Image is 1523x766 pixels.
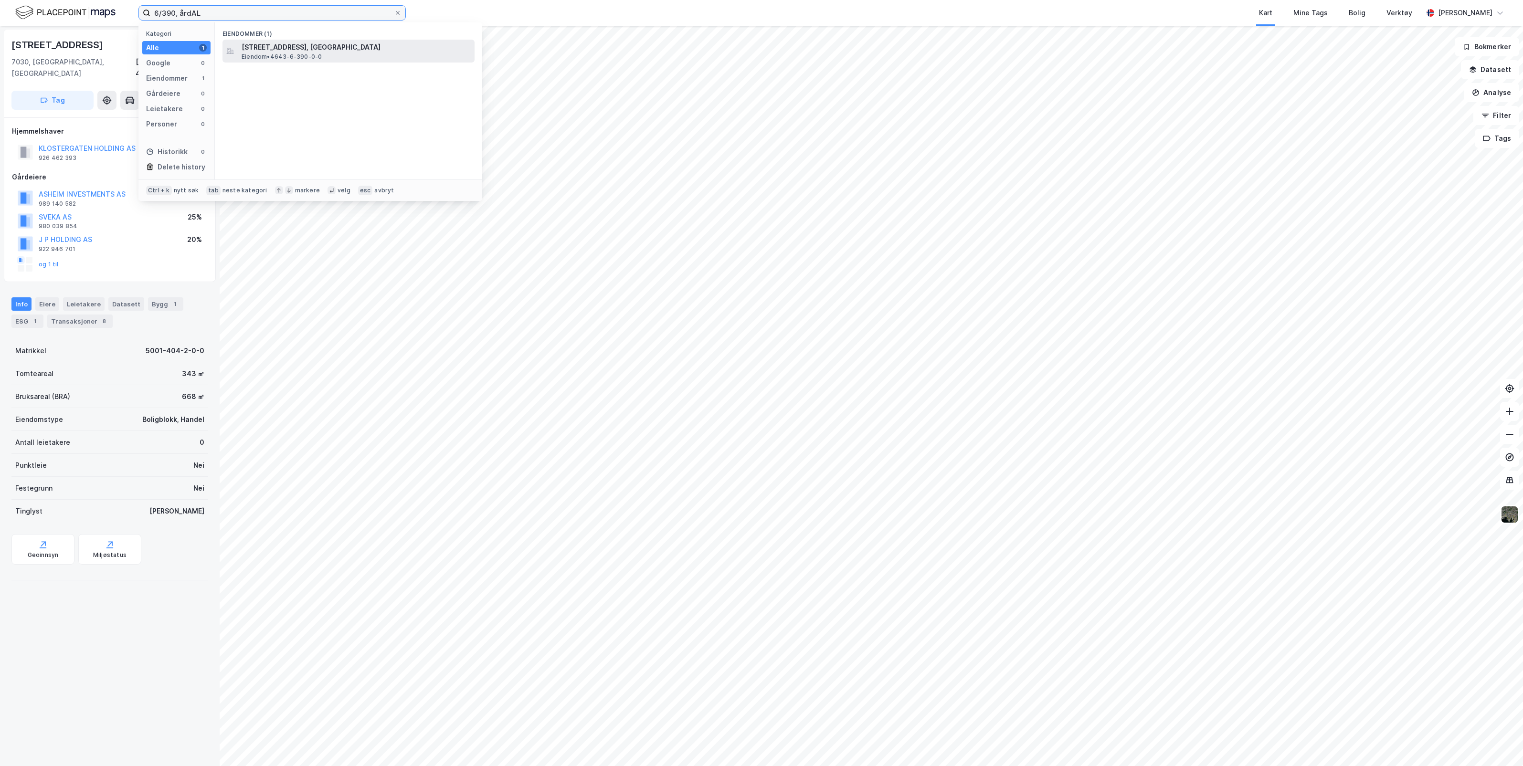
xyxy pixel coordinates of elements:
div: 1 [199,44,207,52]
div: 1 [199,74,207,82]
div: 1 [30,316,40,326]
div: 7030, [GEOGRAPHIC_DATA], [GEOGRAPHIC_DATA] [11,56,136,79]
div: 980 039 854 [39,222,77,230]
div: Nei [193,483,204,494]
div: Eiere [35,297,59,311]
div: [GEOGRAPHIC_DATA], 404/2 [136,56,208,79]
div: Transaksjoner [47,315,113,328]
div: 0 [199,105,207,113]
div: Antall leietakere [15,437,70,448]
button: Tag [11,91,94,110]
div: Hjemmelshaver [12,126,208,137]
div: 25% [188,211,202,223]
div: Mine Tags [1293,7,1328,19]
div: 0 [199,59,207,67]
div: Datasett [108,297,144,311]
div: Bolig [1349,7,1365,19]
button: Datasett [1461,60,1519,79]
span: Eiendom • 4643-6-390-0-0 [242,53,322,61]
div: Geoinnsyn [28,551,59,559]
div: [PERSON_NAME] [1438,7,1492,19]
div: Gårdeiere [12,171,208,183]
div: velg [338,187,350,194]
div: Nei [193,460,204,471]
div: Eiendommer (1) [215,22,482,40]
input: Søk på adresse, matrikkel, gårdeiere, leietakere eller personer [150,6,394,20]
div: Punktleie [15,460,47,471]
div: Boligblokk, Handel [142,414,204,425]
div: 343 ㎡ [182,368,204,379]
div: Ctrl + k [146,186,172,195]
span: [STREET_ADDRESS], [GEOGRAPHIC_DATA] [242,42,471,53]
div: Alle [146,42,159,53]
div: 668 ㎡ [182,391,204,402]
div: Google [146,57,170,69]
div: 0 [199,120,207,128]
div: Matrikkel [15,345,46,357]
div: Eiendommer [146,73,188,84]
div: ESG [11,315,43,328]
div: 5001-404-2-0-0 [146,345,204,357]
div: Kategori [146,30,211,37]
div: 1 [170,299,180,309]
div: Bygg [148,297,183,311]
div: 926 462 393 [39,154,76,162]
div: Eiendomstype [15,414,63,425]
iframe: Chat Widget [1475,720,1523,766]
div: 989 140 582 [39,200,76,208]
div: neste kategori [222,187,267,194]
div: markere [295,187,320,194]
img: 9k= [1501,505,1519,524]
div: avbryt [374,187,394,194]
div: Festegrunn [15,483,53,494]
div: Delete history [158,161,205,173]
div: 0 [200,437,204,448]
div: Kart [1259,7,1272,19]
div: Bruksareal (BRA) [15,391,70,402]
div: Tomteareal [15,368,53,379]
button: Tags [1475,129,1519,148]
div: 8 [99,316,109,326]
div: esc [358,186,373,195]
div: Tinglyst [15,505,42,517]
div: Leietakere [146,103,183,115]
div: Verktøy [1386,7,1412,19]
div: Info [11,297,32,311]
div: Historikk [146,146,188,157]
div: 20% [187,234,202,245]
div: Gårdeiere [146,88,180,99]
button: Analyse [1464,83,1519,102]
div: 922 946 701 [39,245,75,253]
div: [STREET_ADDRESS] [11,37,105,52]
button: Filter [1473,106,1519,125]
div: nytt søk [174,187,199,194]
button: Bokmerker [1455,37,1519,56]
div: 0 [199,90,207,97]
div: Personer [146,118,177,130]
div: tab [206,186,221,195]
div: Leietakere [63,297,105,311]
div: Miljøstatus [93,551,127,559]
div: 0 [199,148,207,156]
div: [PERSON_NAME] [149,505,204,517]
img: logo.f888ab2527a4732fd821a326f86c7f29.svg [15,4,116,21]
